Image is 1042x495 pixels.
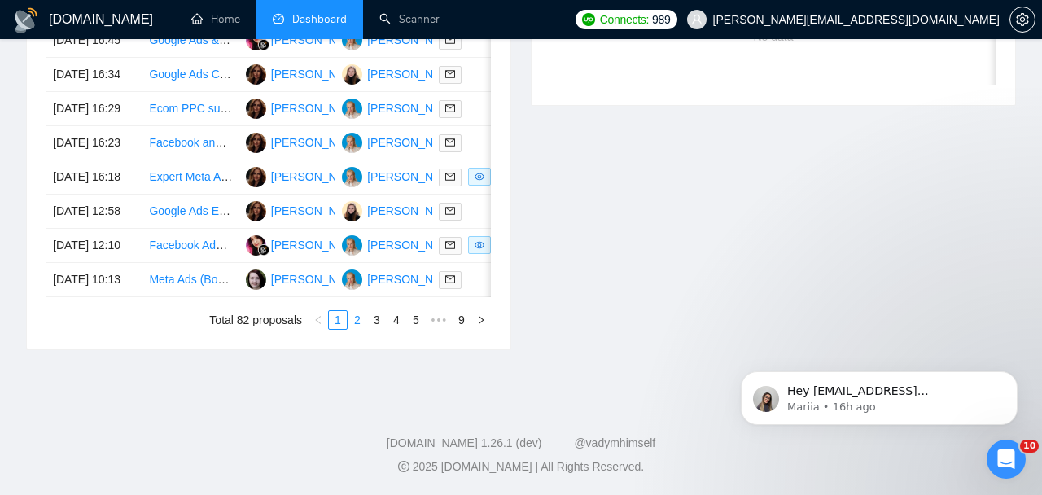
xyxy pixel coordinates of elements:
[445,69,455,79] span: mail
[149,273,442,286] a: Meta Ads (Booked Call Campaign Optimisation & Review)
[271,270,365,288] div: [PERSON_NAME]
[292,12,347,26] span: Dashboard
[46,126,142,160] td: [DATE] 16:23
[246,64,266,85] img: IK
[149,170,576,183] a: Expert Meta Ads Specialist for High-Risk CBD Campaigns in [GEOGRAPHIC_DATA]
[142,263,239,297] td: Meta Ads (Booked Call Campaign Optimisation & Review)
[398,461,409,472] span: copyright
[367,65,461,83] div: [PERSON_NAME]
[309,310,328,330] button: left
[246,269,266,290] img: IG
[379,12,440,26] a: searchScanner
[445,138,455,147] span: mail
[445,172,455,182] span: mail
[987,440,1026,479] iframe: Intercom live chat
[246,201,266,221] img: IK
[367,202,461,220] div: [PERSON_NAME]
[453,311,471,329] a: 9
[246,238,365,251] a: NK[PERSON_NAME]
[342,64,362,85] img: TB
[149,68,528,81] a: Google Ads Campaign Setup (Multi-language, Multi-currency E-commerce)
[342,167,362,187] img: AS
[46,58,142,92] td: [DATE] 16:34
[445,206,455,216] span: mail
[348,310,367,330] li: 2
[149,239,393,252] a: Facebook Ads - Debug Attribution Discrepancies
[342,204,461,217] a: TB[PERSON_NAME]
[475,172,484,182] span: eye
[246,133,266,153] img: IK
[313,315,323,325] span: left
[273,13,284,24] span: dashboard
[271,99,365,117] div: [PERSON_NAME]
[368,311,386,329] a: 3
[342,67,461,80] a: TB[PERSON_NAME]
[716,337,1042,451] iframe: Intercom notifications message
[342,201,362,221] img: TB
[1020,440,1039,453] span: 10
[149,102,246,115] a: Ecom PPC support
[582,13,595,26] img: upwork-logo.png
[652,11,670,28] span: 989
[309,310,328,330] li: Previous Page
[271,65,365,83] div: [PERSON_NAME]
[445,103,455,113] span: mail
[367,270,461,288] div: [PERSON_NAME]
[246,169,365,182] a: IK[PERSON_NAME]
[46,229,142,263] td: [DATE] 12:10
[328,310,348,330] li: 1
[574,436,655,449] a: @vadymhimself
[348,311,366,329] a: 2
[46,92,142,126] td: [DATE] 16:29
[246,235,266,256] img: NK
[149,204,475,217] a: Google Ads Expert Needed for Shopify Plumbing Materials Store
[246,167,266,187] img: IK
[1009,13,1035,26] a: setting
[342,272,461,285] a: AS[PERSON_NAME]
[475,240,484,250] span: eye
[149,33,452,46] a: Google Ads &amp; Facebook - Setup, Optimize, lower costs
[342,269,362,290] img: AS
[246,99,266,119] img: IK
[452,310,471,330] li: 9
[246,33,365,46] a: NK[PERSON_NAME]
[367,236,461,254] div: [PERSON_NAME]
[271,168,365,186] div: [PERSON_NAME]
[142,24,239,58] td: Google Ads &amp; Facebook - Setup, Optimize, lower costs
[13,7,39,33] img: logo
[142,126,239,160] td: Facebook and Instagram Ads Expert for Supplement Company
[426,310,452,330] li: Next 5 Pages
[46,160,142,195] td: [DATE] 16:18
[258,244,269,256] img: gigradar-bm.png
[387,436,542,449] a: [DOMAIN_NAME] 1.26.1 (dev)
[142,160,239,195] td: Expert Meta Ads Specialist for High-Risk CBD Campaigns in EU
[246,101,365,114] a: IK[PERSON_NAME]
[71,47,276,287] span: Hey [EMAIL_ADDRESS][DOMAIN_NAME], Looks like your Upwork agency A&T Digital Agency ran out of con...
[46,263,142,297] td: [DATE] 10:13
[342,235,362,256] img: AS
[342,169,461,182] a: AS[PERSON_NAME]
[471,310,491,330] li: Next Page
[342,238,461,251] a: AS[PERSON_NAME]
[271,236,365,254] div: [PERSON_NAME]
[406,310,426,330] li: 5
[209,310,302,330] li: Total 82 proposals
[445,240,455,250] span: mail
[13,458,1029,475] div: 2025 [DOMAIN_NAME] | All Rights Reserved.
[407,311,425,329] a: 5
[1009,7,1035,33] button: setting
[46,195,142,229] td: [DATE] 12:58
[342,30,362,50] img: AS
[471,310,491,330] button: right
[258,39,269,50] img: gigradar-bm.png
[367,168,461,186] div: [PERSON_NAME]
[476,315,486,325] span: right
[246,272,365,285] a: IG[PERSON_NAME]
[387,310,406,330] li: 4
[600,11,649,28] span: Connects:
[71,63,281,77] p: Message from Mariia, sent 16h ago
[1010,13,1035,26] span: setting
[342,33,461,46] a: AS[PERSON_NAME]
